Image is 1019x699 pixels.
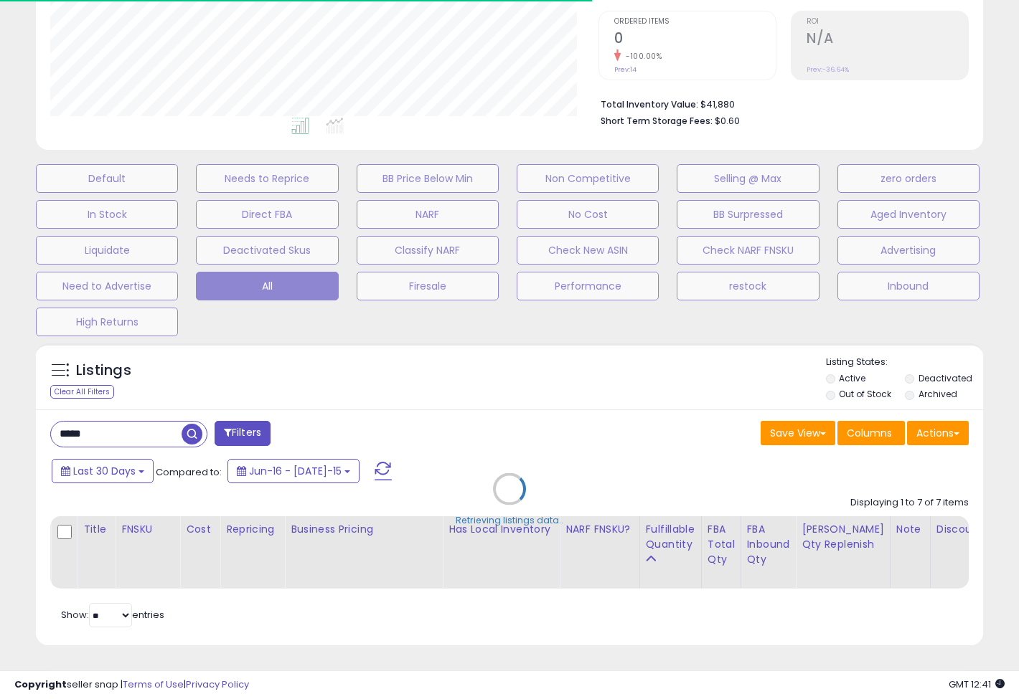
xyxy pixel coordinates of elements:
button: Liquidate [36,236,178,265]
button: zero orders [837,164,980,193]
button: All [196,272,338,300]
a: Terms of Use [123,677,184,691]
h2: 0 [614,30,776,49]
small: Prev: -36.64% [807,65,849,74]
button: BB Price Below Min [357,164,499,193]
div: seller snap | | [14,678,249,692]
button: NARF [357,200,499,229]
button: Default [36,164,178,193]
strong: Copyright [14,677,67,691]
button: No Cost [517,200,659,229]
button: Direct FBA [196,200,338,229]
small: Prev: 14 [614,65,637,74]
span: ROI [807,18,968,26]
button: In Stock [36,200,178,229]
button: Check NARF FNSKU [677,236,819,265]
span: $0.60 [715,114,740,128]
button: BB Surpressed [677,200,819,229]
span: 2025-08-15 12:41 GMT [949,677,1005,691]
button: Non Competitive [517,164,659,193]
h2: N/A [807,30,968,49]
li: $41,880 [601,95,958,112]
button: Performance [517,272,659,300]
button: Classify NARF [357,236,499,265]
button: Selling @ Max [677,164,819,193]
span: Ordered Items [614,18,776,26]
button: High Returns [36,308,178,336]
button: Deactivated Skus [196,236,338,265]
div: Retrieving listings data.. [456,514,563,527]
b: Total Inventory Value: [601,98,698,110]
button: Check New ASIN [517,236,659,265]
button: Firesale [357,272,499,300]
button: Aged Inventory [837,200,980,229]
a: Privacy Policy [186,677,249,691]
button: Needs to Reprice [196,164,338,193]
button: Inbound [837,272,980,300]
button: restock [677,272,819,300]
b: Short Term Storage Fees: [601,115,713,127]
small: -100.00% [621,51,662,62]
button: Need to Advertise [36,272,178,300]
button: Advertising [837,236,980,265]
